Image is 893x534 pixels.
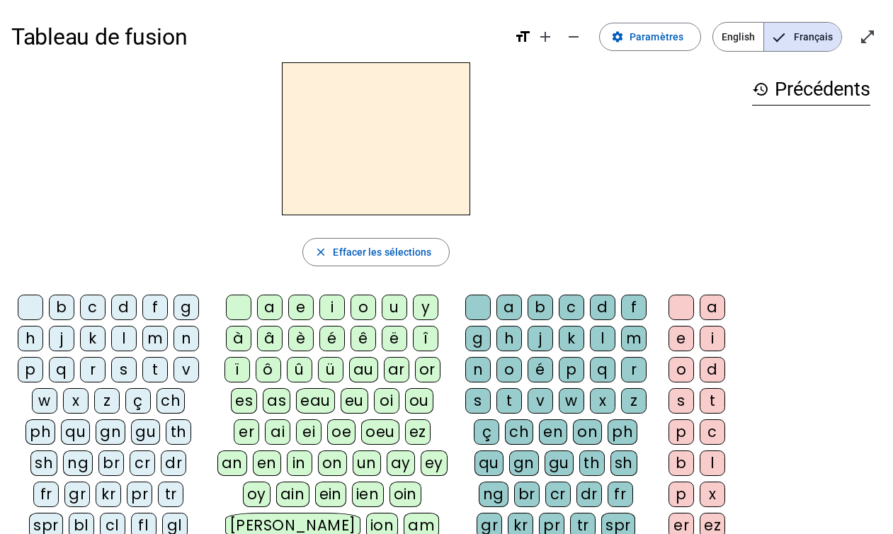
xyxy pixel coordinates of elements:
span: Paramètres [630,28,683,45]
div: ë [382,326,407,351]
div: ien [352,482,384,507]
div: a [700,295,725,320]
div: gr [64,482,90,507]
div: br [514,482,540,507]
div: ch [157,388,185,414]
mat-icon: settings [611,30,624,43]
div: an [217,450,247,476]
div: b [528,295,553,320]
div: q [590,357,615,382]
h3: Précédents [752,74,870,106]
div: tr [158,482,183,507]
div: l [590,326,615,351]
div: è [288,326,314,351]
button: Diminuer la taille de la police [559,23,588,51]
div: t [496,388,522,414]
div: d [111,295,137,320]
div: ein [315,482,347,507]
div: c [80,295,106,320]
div: â [257,326,283,351]
div: in [287,450,312,476]
div: dr [161,450,186,476]
div: or [415,357,440,382]
div: d [700,357,725,382]
div: ng [63,450,93,476]
div: ô [256,357,281,382]
div: sh [610,450,637,476]
div: s [111,357,137,382]
div: ng [479,482,508,507]
div: e [288,295,314,320]
div: fr [33,482,59,507]
div: kr [96,482,121,507]
div: s [669,388,694,414]
div: z [94,388,120,414]
button: Paramètres [599,23,701,51]
div: eau [296,388,335,414]
div: u [382,295,407,320]
div: er [234,419,259,445]
button: Effacer les sélections [302,238,449,266]
mat-icon: remove [565,28,582,45]
div: j [49,326,74,351]
span: Français [764,23,841,51]
div: q [49,357,74,382]
div: f [621,295,647,320]
div: br [98,450,124,476]
div: au [349,357,378,382]
div: ch [505,419,533,445]
div: ï [224,357,250,382]
div: x [700,482,725,507]
mat-icon: add [537,28,554,45]
div: oeu [361,419,399,445]
div: oin [389,482,422,507]
div: h [18,326,43,351]
div: th [579,450,605,476]
div: qu [474,450,504,476]
div: g [465,326,491,351]
div: î [413,326,438,351]
div: cr [545,482,571,507]
div: on [573,419,602,445]
div: é [319,326,345,351]
div: ph [25,419,55,445]
div: x [63,388,89,414]
mat-icon: close [314,246,327,259]
div: ez [405,419,431,445]
div: ai [265,419,290,445]
div: a [257,295,283,320]
div: z [621,388,647,414]
div: ey [421,450,448,476]
div: r [80,357,106,382]
div: c [700,419,725,445]
div: e [669,326,694,351]
div: sh [30,450,57,476]
div: es [231,388,257,414]
div: oy [243,482,271,507]
div: d [590,295,615,320]
div: ou [405,388,433,414]
div: pr [127,482,152,507]
div: s [465,388,491,414]
div: p [669,482,694,507]
div: k [80,326,106,351]
div: l [111,326,137,351]
div: w [32,388,57,414]
button: Entrer en plein écran [853,23,882,51]
div: gn [96,419,125,445]
div: o [669,357,694,382]
div: un [353,450,381,476]
div: m [142,326,168,351]
span: English [713,23,763,51]
mat-icon: format_size [514,28,531,45]
div: i [700,326,725,351]
div: ü [318,357,343,382]
div: gu [131,419,160,445]
div: ph [608,419,637,445]
div: f [142,295,168,320]
div: ei [296,419,322,445]
div: b [669,450,694,476]
div: h [496,326,522,351]
div: n [174,326,199,351]
div: p [669,419,694,445]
